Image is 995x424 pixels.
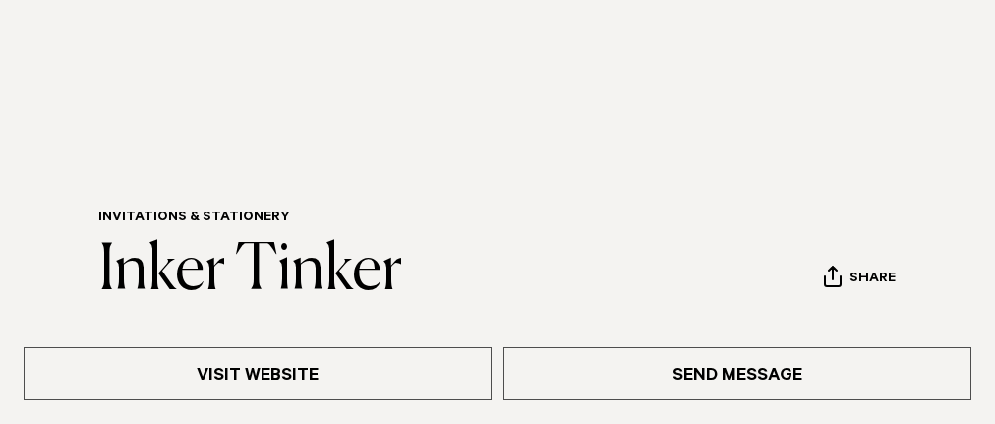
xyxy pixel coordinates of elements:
a: Visit Website [24,347,492,400]
button: Share [823,265,897,294]
a: Inker Tinker [98,240,402,303]
span: Share [849,271,896,289]
a: Send Message [503,347,971,400]
a: Invitations & Stationery [98,211,290,226]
